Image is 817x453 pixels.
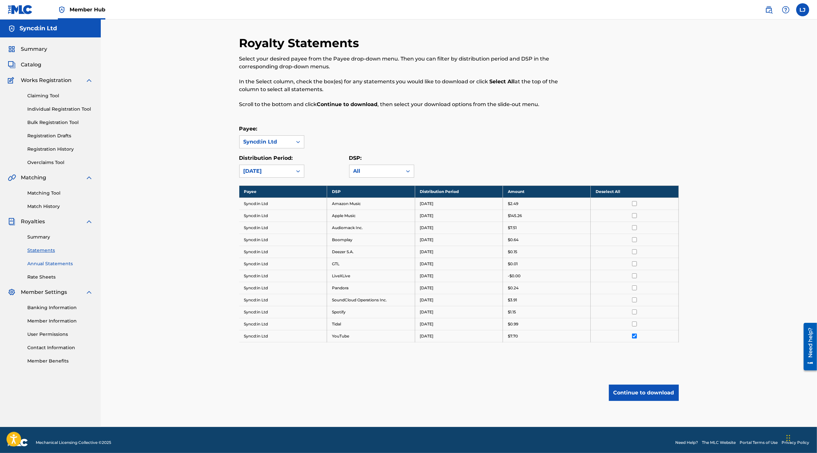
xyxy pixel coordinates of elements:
a: Claiming Tool [27,92,93,99]
label: Payee: [239,126,257,132]
p: -$0.00 [508,273,521,279]
p: Scroll to the bottom and click , then select your download options from the slide-out menu. [239,101,578,108]
td: [DATE] [415,258,503,270]
a: Rate Sheets [27,274,93,281]
td: [DATE] [415,198,503,210]
td: Syncd:in Ltd [239,294,327,306]
a: Public Search [762,3,775,16]
span: Member Settings [21,288,67,296]
td: Syncd:in Ltd [239,282,327,294]
p: $3.91 [508,297,517,303]
img: expand [85,218,93,226]
a: CatalogCatalog [8,61,41,69]
span: Member Hub [70,6,105,13]
td: YouTube [327,330,415,342]
img: Royalties [8,218,16,226]
div: [DATE] [244,167,288,175]
td: [DATE] [415,306,503,318]
div: Syncd:in Ltd [244,138,288,146]
td: [DATE] [415,330,503,342]
a: Registration Drafts [27,132,93,139]
td: GTL [327,258,415,270]
label: DSP: [349,155,362,161]
span: Works Registration [21,76,72,84]
p: $1.15 [508,309,516,315]
img: Matching [8,174,16,182]
th: Distribution Period [415,185,503,198]
td: Syncd:in Ltd [239,198,327,210]
th: Amount [503,185,590,198]
strong: Select All [490,78,515,85]
a: Annual Statements [27,260,93,267]
p: $0.01 [508,261,518,267]
img: Works Registration [8,76,16,84]
a: Bulk Registration Tool [27,119,93,126]
p: $7.70 [508,333,518,339]
iframe: Resource Center [799,320,817,373]
td: [DATE] [415,294,503,306]
th: DSP [327,185,415,198]
td: Audiomack Inc. [327,222,415,234]
a: Privacy Policy [782,440,809,446]
strong: Continue to download [317,101,378,107]
a: The MLC Website [702,440,736,446]
td: Syncd:in Ltd [239,234,327,246]
p: $0.15 [508,249,517,255]
th: Deselect All [591,185,679,198]
a: Statements [27,247,93,254]
a: Contact Information [27,344,93,351]
a: Registration History [27,146,93,153]
p: In the Select column, check the box(es) for any statements you would like to download or click at... [239,78,578,93]
td: Pandora [327,282,415,294]
img: MLC Logo [8,5,33,14]
a: Summary [27,234,93,240]
img: expand [85,76,93,84]
td: LiveXLive [327,270,415,282]
div: Drag [786,428,790,448]
td: Apple Music [327,210,415,222]
p: $0.99 [508,321,518,327]
td: Spotify [327,306,415,318]
a: Individual Registration Tool [27,106,93,113]
a: Portal Terms of Use [740,440,778,446]
a: Match History [27,203,93,210]
img: Member Settings [8,288,16,296]
img: expand [85,288,93,296]
img: Catalog [8,61,16,69]
td: Tidal [327,318,415,330]
span: Catalog [21,61,41,69]
a: Member Information [27,318,93,324]
img: expand [85,174,93,182]
label: Distribution Period: [239,155,293,161]
button: Continue to download [609,385,679,401]
img: Accounts [8,25,16,33]
td: [DATE] [415,222,503,234]
h2: Royalty Statements [239,36,362,50]
p: $145.26 [508,213,522,219]
td: Syncd:in Ltd [239,246,327,258]
img: help [782,6,790,14]
td: [DATE] [415,234,503,246]
p: $0.24 [508,285,519,291]
td: Syncd:in Ltd [239,258,327,270]
td: [DATE] [415,210,503,222]
a: SummarySummary [8,45,47,53]
img: Top Rightsholder [58,6,66,14]
a: Need Help? [675,440,698,446]
p: $7.51 [508,225,517,231]
td: SoundCloud Operations Inc. [327,294,415,306]
a: Banking Information [27,304,93,311]
td: Syncd:in Ltd [239,270,327,282]
td: Syncd:in Ltd [239,210,327,222]
a: Member Benefits [27,358,93,364]
td: [DATE] [415,318,503,330]
td: Syncd:in Ltd [239,318,327,330]
span: Matching [21,174,46,182]
th: Payee [239,185,327,198]
div: Help [779,3,792,16]
td: Deezer S.A. [327,246,415,258]
p: $0.64 [508,237,519,243]
td: [DATE] [415,282,503,294]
